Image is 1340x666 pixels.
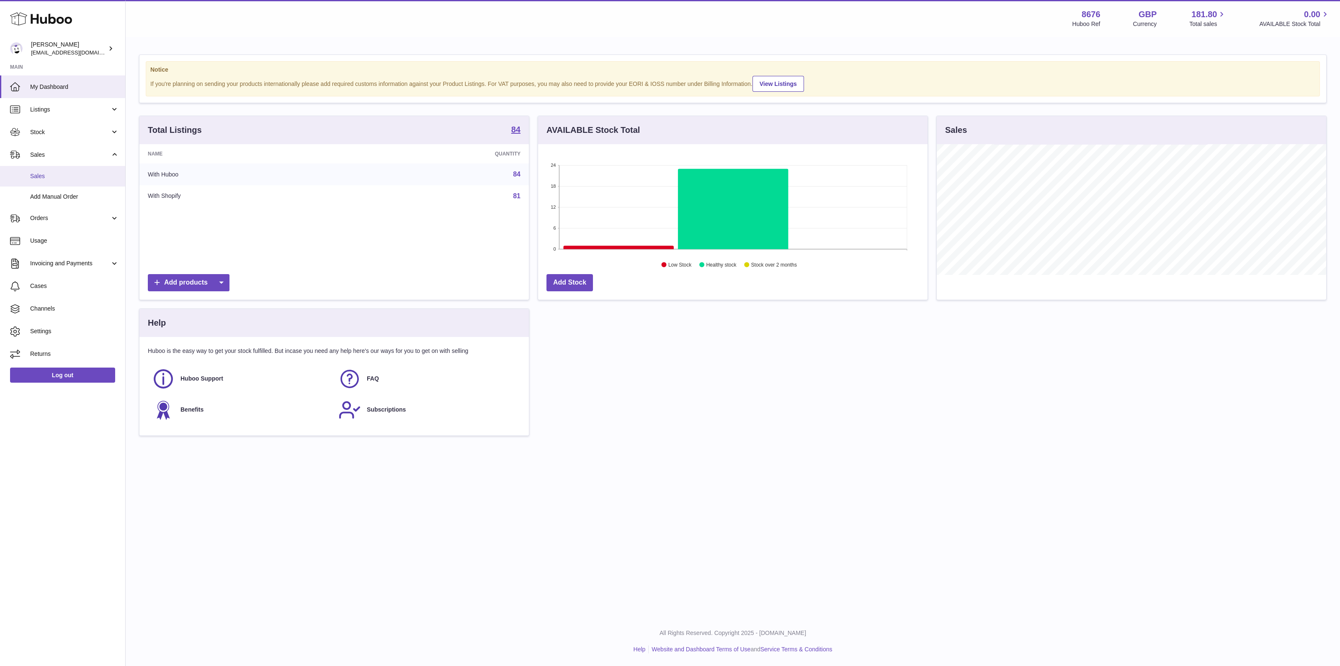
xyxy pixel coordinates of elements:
div: Currency [1133,20,1157,28]
a: Website and Dashboard Terms of Use [652,646,750,653]
a: 84 [513,171,521,178]
span: Returns [30,350,119,358]
text: 6 [553,225,556,231]
a: Benefits [152,399,330,421]
strong: 84 [511,125,521,134]
span: 181.80 [1191,9,1217,20]
a: FAQ [338,368,516,390]
span: 0.00 [1304,9,1320,20]
a: Subscriptions [338,399,516,421]
a: Service Terms & Conditions [760,646,832,653]
h3: AVAILABLE Stock Total [546,124,640,136]
span: Invoicing and Payments [30,259,110,267]
h3: Total Listings [148,124,202,136]
text: 0 [553,246,556,251]
span: Add Manual Order [30,193,119,201]
a: Help [634,646,646,653]
text: Healthy stock [706,262,737,268]
a: Huboo Support [152,368,330,390]
span: Total sales [1189,20,1227,28]
span: Settings [30,327,119,335]
a: Log out [10,368,115,383]
th: Name [139,144,349,163]
span: Benefits [180,406,204,414]
span: Stock [30,128,110,136]
strong: 8676 [1082,9,1100,20]
td: With Huboo [139,163,349,185]
th: Quantity [349,144,529,163]
a: 181.80 Total sales [1189,9,1227,28]
text: Low Stock [668,262,692,268]
li: and [649,645,832,653]
p: All Rights Reserved. Copyright 2025 - [DOMAIN_NAME] [132,629,1333,637]
h3: Help [148,317,166,329]
span: Usage [30,237,119,245]
a: Add products [148,274,229,291]
text: 24 [551,163,556,168]
div: Huboo Ref [1072,20,1100,28]
text: Stock over 2 months [751,262,797,268]
strong: GBP [1139,9,1157,20]
span: Listings [30,106,110,114]
span: Sales [30,151,110,159]
p: Huboo is the easy way to get your stock fulfilled. But incase you need any help here's our ways f... [148,347,521,355]
a: 0.00 AVAILABLE Stock Total [1259,9,1330,28]
td: With Shopify [139,185,349,207]
a: 81 [513,192,521,200]
span: Cases [30,282,119,290]
strong: Notice [150,66,1315,74]
div: If you're planning on sending your products internationally please add required customs informati... [150,75,1315,92]
a: Add Stock [546,274,593,291]
text: 18 [551,184,556,189]
span: Channels [30,305,119,313]
span: Huboo Support [180,375,223,383]
a: View Listings [752,76,804,92]
span: My Dashboard [30,83,119,91]
span: Sales [30,172,119,180]
span: FAQ [367,375,379,383]
span: Subscriptions [367,406,406,414]
span: [EMAIL_ADDRESS][DOMAIN_NAME] [31,49,123,56]
div: [PERSON_NAME] [31,41,106,57]
h3: Sales [945,124,967,136]
a: 84 [511,125,521,135]
img: hello@inoby.co.uk [10,42,23,55]
span: Orders [30,214,110,222]
text: 12 [551,205,556,210]
span: AVAILABLE Stock Total [1259,20,1330,28]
